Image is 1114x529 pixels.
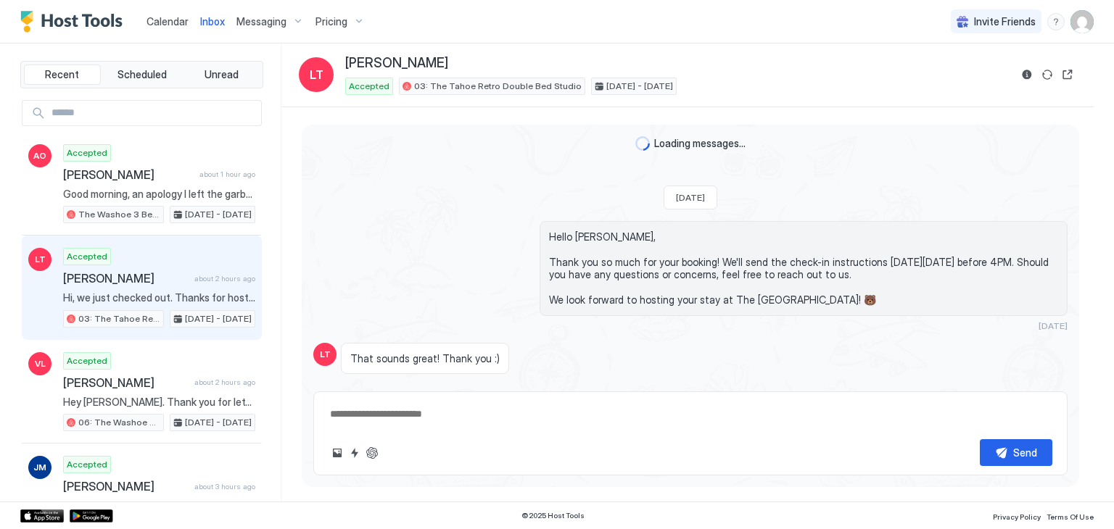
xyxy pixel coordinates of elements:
span: Calendar [147,15,189,28]
span: about 2 hours ago [194,378,255,387]
span: [DATE] [676,192,705,203]
span: [DATE] - [DATE] [185,416,252,429]
span: [PERSON_NAME] [345,55,448,72]
a: Calendar [147,14,189,29]
span: The Washoe 3 Bedroom Family Unit [78,208,160,221]
span: Inbox [200,15,225,28]
span: Accepted [349,80,389,93]
a: Terms Of Use [1047,508,1094,523]
a: Inbox [200,14,225,29]
span: Accepted [67,458,107,471]
span: Terms Of Use [1047,512,1094,521]
a: Google Play Store [70,509,113,522]
span: 03: The Tahoe Retro Double Bed Studio [414,80,582,93]
span: Privacy Policy [993,512,1041,521]
span: LT [35,253,46,266]
span: Accepted [67,250,107,263]
button: ChatGPT Auto Reply [363,444,381,462]
button: Upload image [329,444,346,462]
div: Send [1013,445,1037,460]
span: Hey [PERSON_NAME]. Thank you for letting us know, and I really appreciate you bringing this to ou... [63,396,255,409]
span: [PERSON_NAME] [63,375,189,390]
span: Good morning, an apology I left the garbage inside the cabin because the garbage cans were locked [63,188,255,201]
span: Unread [205,68,239,81]
span: [DATE] - [DATE] [185,208,252,221]
span: about 2 hours ago [194,274,255,283]
div: loading [635,136,650,151]
span: Scheduled [117,68,167,81]
span: Pricing [315,15,347,28]
span: LT [320,348,331,361]
span: Hi, we just checked out. Thanks for hosting us! [63,291,255,304]
span: © 2025 Host Tools [521,511,585,520]
a: Host Tools Logo [20,11,129,33]
span: 03: The Tahoe Retro Double Bed Studio [78,312,160,325]
span: Loading messages... [654,137,746,150]
span: Thank you so much for staying with us. We hope you've enjoyed your stay. Safe travels and hope to... [63,499,255,512]
div: tab-group [20,61,263,88]
span: JM [33,461,46,474]
span: 06: The Washoe Sierra Studio [78,416,160,429]
button: Scheduled [104,64,181,85]
button: Quick reply [346,444,363,462]
span: Accepted [67,354,107,367]
button: Open reservation [1059,66,1076,83]
span: That sounds great! Thank you :) [350,352,500,365]
button: Reservation information [1018,66,1036,83]
span: AO [33,149,46,162]
span: [PERSON_NAME] [63,271,189,286]
span: LT [310,66,323,83]
input: Input Field [46,101,261,125]
span: VL [35,357,46,370]
button: Unread [183,64,260,85]
button: Sync reservation [1039,66,1056,83]
span: Invite Friends [974,15,1036,28]
span: Recent [45,68,79,81]
span: Accepted [67,146,107,159]
span: about 3 hours ago [194,482,255,491]
span: Hello [PERSON_NAME], Thank you so much for your booking! We'll send the check-in instructions [DA... [549,230,1058,307]
span: [PERSON_NAME] [63,167,194,182]
span: [DATE] [1039,320,1068,331]
a: Privacy Policy [993,508,1041,523]
div: User profile [1070,10,1094,33]
button: Recent [24,64,101,85]
span: [DATE] - [DATE] [185,312,252,325]
button: Send [980,439,1052,466]
span: Messaging [236,15,286,28]
span: about 1 hour ago [199,170,255,179]
span: [DATE] - [DATE] [606,80,673,93]
span: [PERSON_NAME] [63,479,189,493]
span: [DATE] [341,378,370,389]
div: menu [1047,13,1065,30]
a: App Store [20,509,64,522]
